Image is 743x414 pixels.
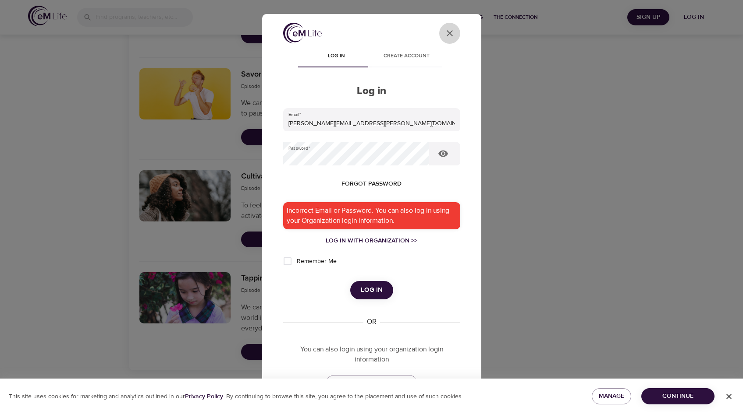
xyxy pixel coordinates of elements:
button: Log in [350,281,393,299]
span: Manage [599,391,624,402]
h2: Log in [283,85,460,98]
button: Forgot password [338,176,405,192]
span: Continue [648,391,707,402]
img: logo [283,23,322,43]
span: Log in [307,52,366,61]
div: OR [363,317,380,327]
span: Remember Me [297,257,337,266]
button: close [439,23,460,44]
div: Incorrect Email or Password. You can also log in using your Organization login information. [283,202,460,229]
p: You can also login using your organization login information [283,344,460,365]
div: disabled tabs example [283,46,460,67]
a: ORGANIZATION LOGIN [325,375,418,393]
a: Log in with Organization >> [283,236,460,245]
span: Log in [361,284,383,296]
span: Forgot password [341,179,402,189]
span: Create account [377,52,437,61]
b: Privacy Policy [185,393,223,400]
